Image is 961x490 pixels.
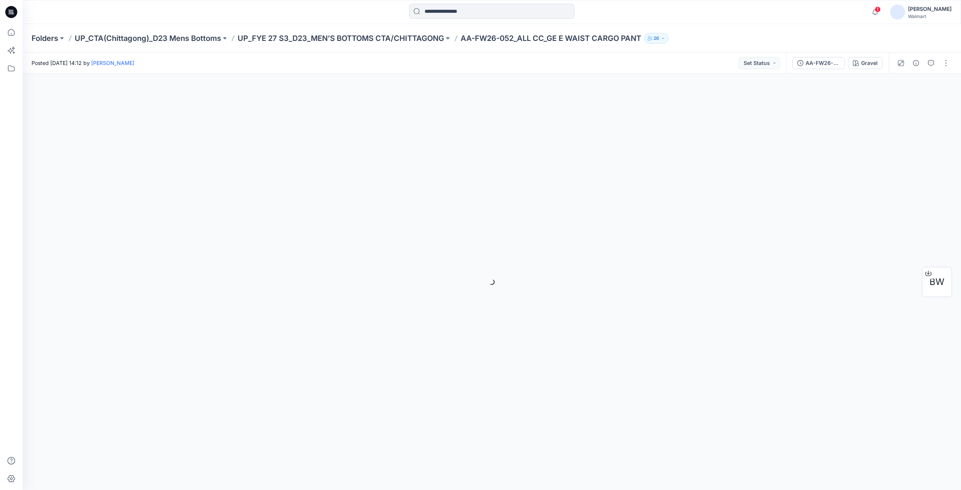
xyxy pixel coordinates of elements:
[929,275,944,289] span: BW
[848,57,883,69] button: Gravel
[654,34,659,42] p: 26
[32,59,134,67] span: Posted [DATE] 14:12 by
[32,33,58,44] a: Folders
[644,33,669,44] button: 26
[461,33,641,44] p: AA-FW26-052_ALL CC_GE E WAIST CARGO PANT
[861,59,878,67] div: Gravel
[875,6,881,12] span: 1
[238,33,444,44] a: UP_FYE 27 S3_D23_MEN’S BOTTOMS CTA/CHITTAGONG
[908,5,952,14] div: [PERSON_NAME]
[890,5,905,20] img: avatar
[792,57,845,69] button: AA-FW26-052_ALL CC_GE E WAIST CARGO PANT
[910,57,922,69] button: Details
[91,60,134,66] a: [PERSON_NAME]
[908,14,952,19] div: Walmart
[806,59,840,67] div: AA-FW26-052_ALL CC_GE E WAIST CARGO PANT
[75,33,221,44] a: UP_CTA(Chittagong)_D23 Mens Bottoms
